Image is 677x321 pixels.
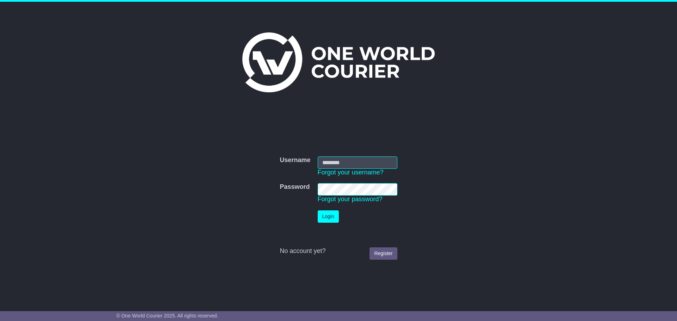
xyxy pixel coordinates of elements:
div: No account yet? [280,247,397,255]
span: © One World Courier 2025. All rights reserved. [116,313,218,319]
a: Forgot your username? [318,169,384,176]
button: Login [318,210,339,223]
label: Password [280,183,310,191]
a: Forgot your password? [318,196,383,203]
label: Username [280,156,310,164]
img: One World [242,32,435,92]
a: Register [370,247,397,260]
